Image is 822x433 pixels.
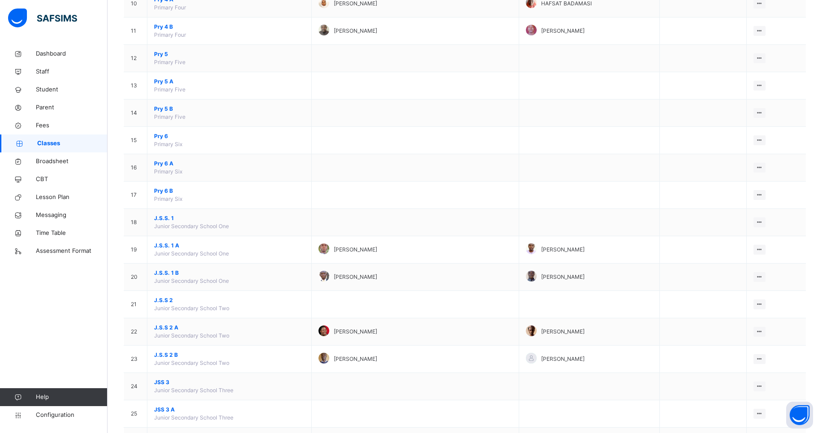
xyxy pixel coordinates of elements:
span: Junior Secondary School Two [154,332,229,339]
span: [PERSON_NAME] [334,328,377,336]
span: Junior Secondary School Two [154,359,229,366]
span: J.S.S 2 [154,296,305,304]
span: Student [36,85,108,94]
span: Pry 6 B [154,187,305,195]
td: 17 [124,182,147,209]
span: Junior Secondary School Three [154,414,233,421]
span: Junior Secondary School Three [154,387,233,394]
span: Primary Four [154,4,186,11]
span: Fees [36,121,108,130]
span: Lesson Plan [36,193,108,202]
span: J.S.S 2 A [154,324,305,332]
span: [PERSON_NAME] [541,328,585,336]
span: [PERSON_NAME] [334,246,377,254]
span: Primary Six [154,195,182,202]
td: 14 [124,100,147,127]
span: [PERSON_NAME] [541,246,585,254]
span: Dashboard [36,49,108,58]
span: Junior Secondary School One [154,277,229,284]
span: Primary Five [154,86,185,93]
span: J.S.S. 1 [154,214,305,222]
span: [PERSON_NAME] [541,273,585,281]
span: [PERSON_NAME] [541,27,585,35]
span: Primary Five [154,113,185,120]
span: J.S.S. 1 A [154,242,305,250]
img: safsims [8,9,77,27]
span: Messaging [36,211,108,220]
span: Primary Five [154,59,185,65]
span: Time Table [36,229,108,238]
td: 12 [124,45,147,72]
span: [PERSON_NAME] [334,27,377,35]
span: Parent [36,103,108,112]
span: CBT [36,175,108,184]
td: 21 [124,291,147,318]
span: Classes [37,139,108,148]
td: 20 [124,264,147,291]
span: Configuration [36,411,107,420]
span: Pry 5 B [154,105,305,113]
span: Primary Six [154,141,182,147]
td: 15 [124,127,147,154]
td: 24 [124,373,147,400]
td: 23 [124,346,147,373]
span: JSS 3 [154,378,305,386]
td: 19 [124,236,147,264]
span: [PERSON_NAME] [541,355,585,363]
span: Pry 4 B [154,23,305,31]
button: Open asap [786,402,813,429]
td: 16 [124,154,147,182]
span: Broadsheet [36,157,108,166]
span: Junior Secondary School One [154,250,229,257]
span: Primary Four [154,31,186,38]
span: [PERSON_NAME] [334,273,377,281]
span: Primary Six [154,168,182,175]
span: J.S.S 2 B [154,351,305,359]
span: Junior Secondary School One [154,223,229,229]
span: Help [36,393,107,402]
td: 18 [124,209,147,236]
td: 11 [124,17,147,45]
span: Pry 6 [154,132,305,140]
span: Pry 6 A [154,160,305,168]
span: Assessment Format [36,247,108,255]
td: 25 [124,400,147,428]
span: Junior Secondary School Two [154,305,229,312]
span: JSS 3 A [154,406,305,414]
td: 22 [124,318,147,346]
span: J.S.S. 1 B [154,269,305,277]
span: Pry 5 A [154,78,305,86]
span: Staff [36,67,108,76]
span: [PERSON_NAME] [334,355,377,363]
span: Pry 5 [154,50,305,58]
td: 13 [124,72,147,100]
